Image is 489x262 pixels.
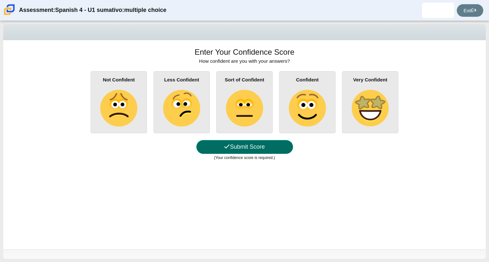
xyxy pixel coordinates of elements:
img: confused-face.png [163,90,200,126]
b: Very Confident [353,77,387,82]
img: adabella.espinoleo.QiA6O0 [433,5,443,15]
img: neutral-face.png [226,90,263,126]
b: Sort of Confident [225,77,264,82]
img: slightly-smiling-face.png [289,90,326,126]
img: star-struck-face.png [352,90,388,126]
thspan: multiple choice [124,6,166,14]
h1: Enter Your Confidence Score [195,47,295,58]
a: Carmen School of Science & Technology [3,12,16,17]
span: How confident are you with your answers? [199,58,290,64]
a: Exit [457,4,483,17]
b: Not Confident [103,77,135,82]
b: Less Confident [164,77,199,82]
thspan: ) [274,155,275,160]
img: Carmen School of Science & Technology [3,3,16,16]
b: Confident [296,77,319,82]
thspan: (Your confidence score is required. [214,155,274,160]
img: slightly-frowning-face.png [100,90,137,126]
thspan: Spanish 4 - U1 sumativo: [55,6,124,14]
thspan: Assessment: [19,6,55,14]
button: Submit Score [196,140,293,154]
thspan: Exit [464,8,472,13]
